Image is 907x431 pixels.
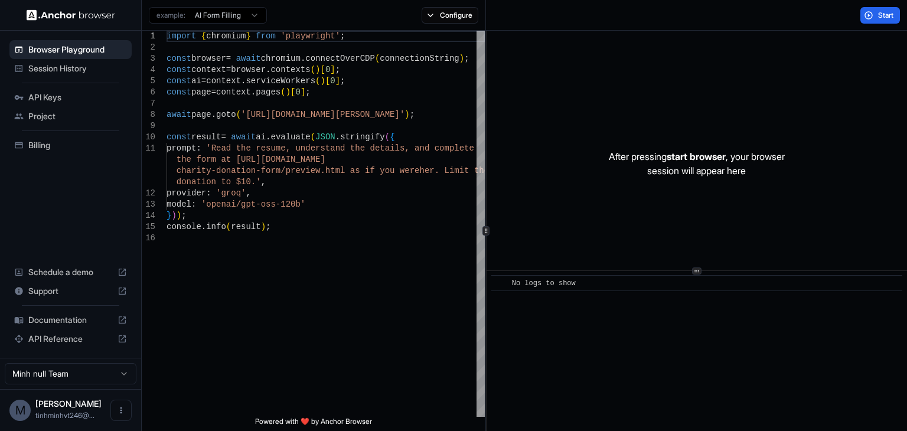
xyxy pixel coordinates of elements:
span: 'openai/gpt-oss-120b' [201,200,305,209]
span: prompt [167,143,196,153]
span: ) [459,54,464,63]
span: example: [156,11,185,20]
span: ) [404,110,409,119]
div: Schedule a demo [9,263,132,282]
span: Minh null [35,399,102,409]
span: = [226,65,231,74]
span: ; [340,31,345,41]
div: 7 [142,98,155,109]
div: 8 [142,109,155,120]
span: . [241,76,246,86]
span: Support [28,285,113,297]
span: ] [335,76,340,86]
span: ai [191,76,201,86]
span: Browser Playground [28,44,127,55]
span: browser [231,65,266,74]
span: No logs to show [512,279,576,288]
span: Start [878,11,895,20]
span: 0 [325,65,330,74]
span: start browser [667,151,726,162]
span: ( [311,132,315,142]
p: After pressing , your browser session will appear here [609,149,785,178]
span: const [167,76,191,86]
span: ( [236,110,241,119]
span: Project [28,110,127,122]
span: const [167,87,191,97]
span: 0 [295,87,300,97]
span: . [301,54,305,63]
span: charity-donation-form/preview.html as if you were [177,166,420,175]
span: provider [167,188,206,198]
span: context [206,76,241,86]
span: result [231,222,260,231]
span: ; [410,110,415,119]
span: serviceWorkers [246,76,315,86]
span: ai [256,132,266,142]
span: ] [330,65,335,74]
span: ; [266,222,270,231]
span: connectionString [380,54,459,63]
span: ) [315,65,320,74]
span: ) [171,211,176,220]
span: Documentation [28,314,113,326]
div: 5 [142,76,155,87]
span: . [201,222,206,231]
span: ; [181,211,186,220]
span: Billing [28,139,127,151]
span: ; [305,87,310,97]
div: M [9,400,31,421]
div: 11 [142,143,155,154]
div: Project [9,107,132,126]
span: chromium [261,54,301,63]
span: ) [261,222,266,231]
div: 3 [142,53,155,64]
span: Schedule a demo [28,266,113,278]
span: = [226,54,231,63]
span: ( [315,76,320,86]
span: 0 [330,76,335,86]
div: 9 [142,120,155,132]
span: ( [375,54,380,63]
span: tinhminhvt246@gmail.com [35,411,94,420]
span: [ [291,87,295,97]
button: Start [860,7,900,24]
span: ) [177,211,181,220]
span: . [266,65,270,74]
span: ; [335,65,340,74]
span: model [167,200,191,209]
span: API Keys [28,92,127,103]
button: Configure [422,7,479,24]
span: lete [454,143,474,153]
span: ( [385,132,390,142]
div: 12 [142,188,155,199]
span: page [191,87,211,97]
button: Open menu [110,400,132,421]
div: 16 [142,233,155,244]
span: chromium [206,31,246,41]
span: browser [191,54,226,63]
span: '[URL][DOMAIN_NAME][PERSON_NAME]' [241,110,404,119]
div: 6 [142,87,155,98]
span: 'groq' [216,188,246,198]
span: ( [280,87,285,97]
span: } [167,211,171,220]
span: : [196,143,201,153]
span: ) [320,76,325,86]
span: ; [340,76,345,86]
span: , [261,177,266,187]
span: donation to $10.' [177,177,261,187]
span: ) [286,87,291,97]
span: { [201,31,206,41]
div: 1 [142,31,155,42]
span: info [206,222,226,231]
span: Session History [28,63,127,74]
span: { [390,132,394,142]
span: ( [311,65,315,74]
div: Billing [9,136,132,155]
div: Documentation [9,311,132,329]
span: await [167,110,191,119]
span: [ [325,76,330,86]
span: API Reference [28,333,113,345]
span: = [201,76,206,86]
span: await [231,132,256,142]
